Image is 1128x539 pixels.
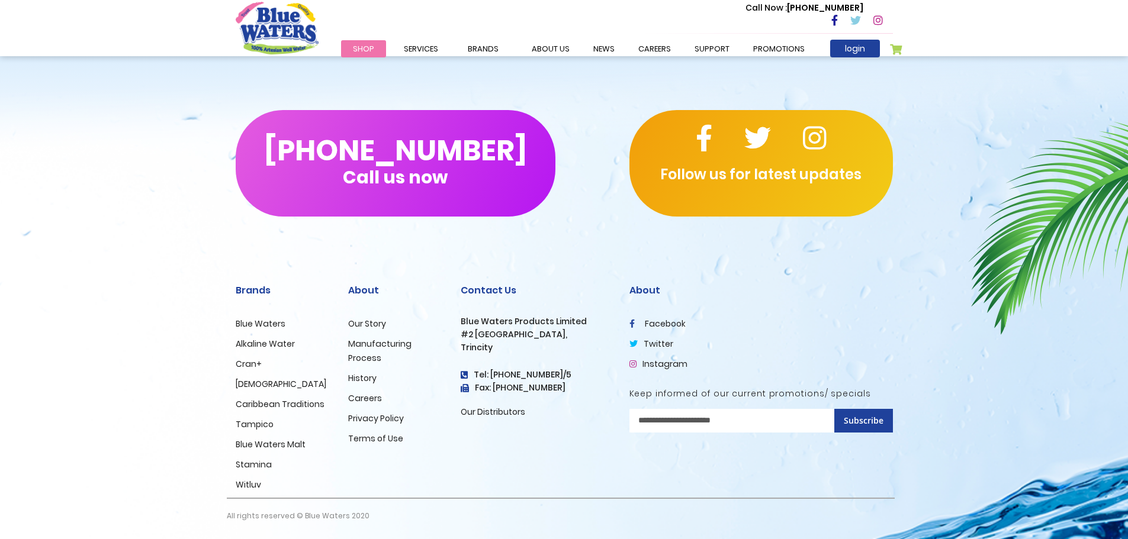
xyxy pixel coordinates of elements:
[348,338,412,364] a: Manufacturing Process
[629,318,686,330] a: facebook
[348,372,377,384] a: History
[581,40,626,57] a: News
[683,40,741,57] a: support
[461,285,612,296] h2: Contact Us
[348,285,443,296] h2: About
[844,415,883,426] span: Subscribe
[461,343,612,353] h3: Trincity
[348,412,404,424] a: Privacy Policy
[236,338,295,350] a: Alkaline Water
[629,358,687,370] a: Instagram
[834,409,893,433] button: Subscribe
[353,43,374,54] span: Shop
[404,43,438,54] span: Services
[629,164,893,185] p: Follow us for latest updates
[236,438,306,450] a: Blue Waters Malt
[236,2,319,54] a: store logo
[236,418,274,430] a: Tampico
[348,433,403,444] a: Terms of Use
[461,383,612,393] h3: Fax: [PHONE_NUMBER]
[468,43,499,54] span: Brands
[745,2,863,14] p: [PHONE_NUMBER]
[236,358,262,370] a: Cran+
[461,317,612,327] h3: Blue Waters Products Limited
[348,392,382,404] a: Careers
[236,110,555,217] button: [PHONE_NUMBER]Call us now
[830,40,880,57] a: login
[745,2,787,14] span: Call Now :
[520,40,581,57] a: about us
[348,318,386,330] a: Our Story
[236,479,261,490] a: Witluv
[236,318,285,330] a: Blue Waters
[629,389,893,399] h5: Keep informed of our current promotions/ specials
[629,338,673,350] a: twitter
[236,398,324,410] a: Caribbean Traditions
[236,459,272,470] a: Stamina
[461,370,612,380] h4: Tel: [PHONE_NUMBER]/5
[236,285,330,296] h2: Brands
[626,40,683,57] a: careers
[343,174,448,180] span: Call us now
[741,40,817,57] a: Promotions
[629,285,893,296] h2: About
[461,330,612,340] h3: #2 [GEOGRAPHIC_DATA],
[461,406,525,418] a: Our Distributors
[236,378,326,390] a: [DEMOGRAPHIC_DATA]
[227,499,369,533] p: All rights reserved © Blue Waters 2020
